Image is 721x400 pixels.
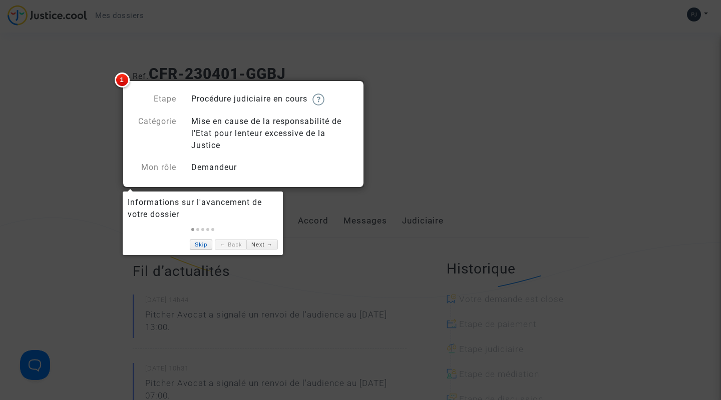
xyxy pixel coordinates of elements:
[128,196,278,220] div: Informations sur l'avancement de votre dossier
[125,115,184,151] div: Catégorie
[125,161,184,173] div: Mon rôle
[184,115,360,151] div: Mise en cause de la responsabilité de l'Etat pour lenteur excessive de la Justice
[215,239,246,250] a: ← Back
[125,93,184,105] div: Etape
[184,93,360,105] div: Procédure judiciaire en cours
[312,93,324,105] img: help.svg
[115,72,130,87] span: 1
[246,239,277,250] a: Next →
[190,239,212,250] a: Skip
[184,161,360,173] div: Demandeur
